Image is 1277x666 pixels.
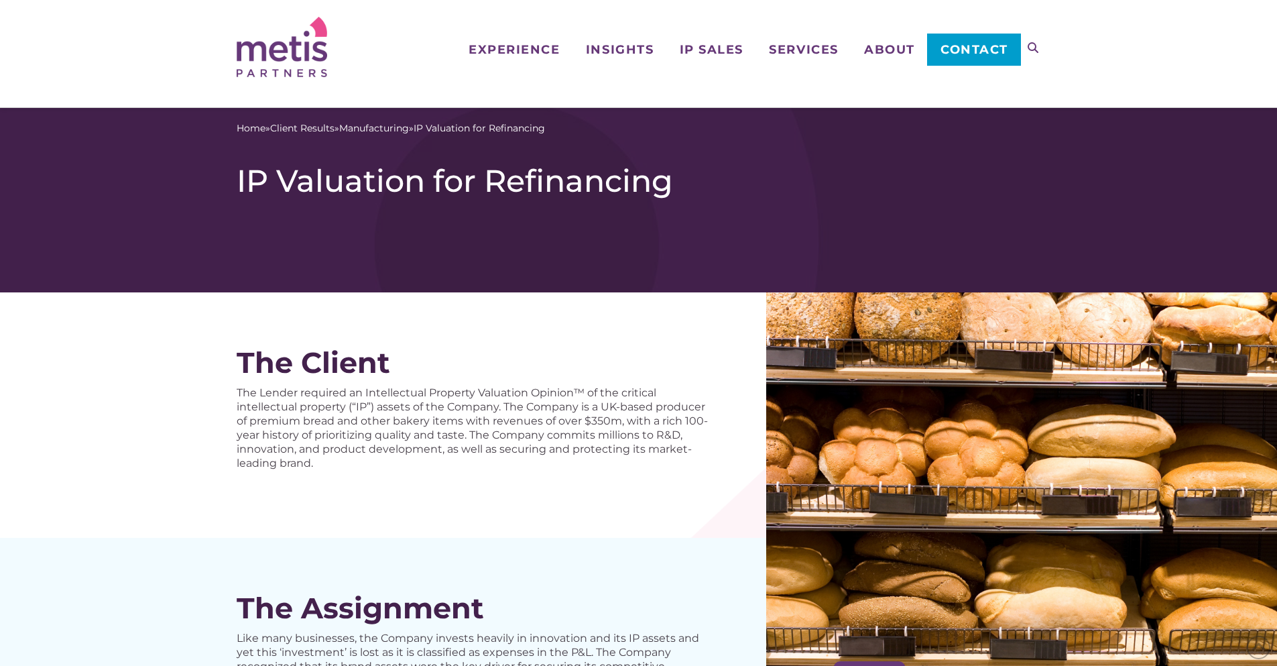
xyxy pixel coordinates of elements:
[237,592,713,624] div: The Assignment
[237,121,545,135] span: » » »
[237,121,265,135] a: Home
[414,121,545,135] span: IP Valuation for Refinancing
[237,17,327,77] img: Metis Partners
[339,121,409,135] a: Manufacturing
[940,44,1008,56] span: Contact
[1247,636,1270,659] span: Back to Top
[680,44,743,56] span: IP Sales
[270,121,335,135] a: Client Results
[864,44,915,56] span: About
[469,44,560,56] span: Experience
[927,34,1020,66] a: Contact
[237,162,1041,200] h1: IP Valuation for Refinancing
[237,346,713,379] div: The Client
[586,44,654,56] span: Insights
[237,386,713,470] p: The Lender required an Intellectual Property Valuation Opinion™ of the critical intellectual prop...
[769,44,838,56] span: Services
